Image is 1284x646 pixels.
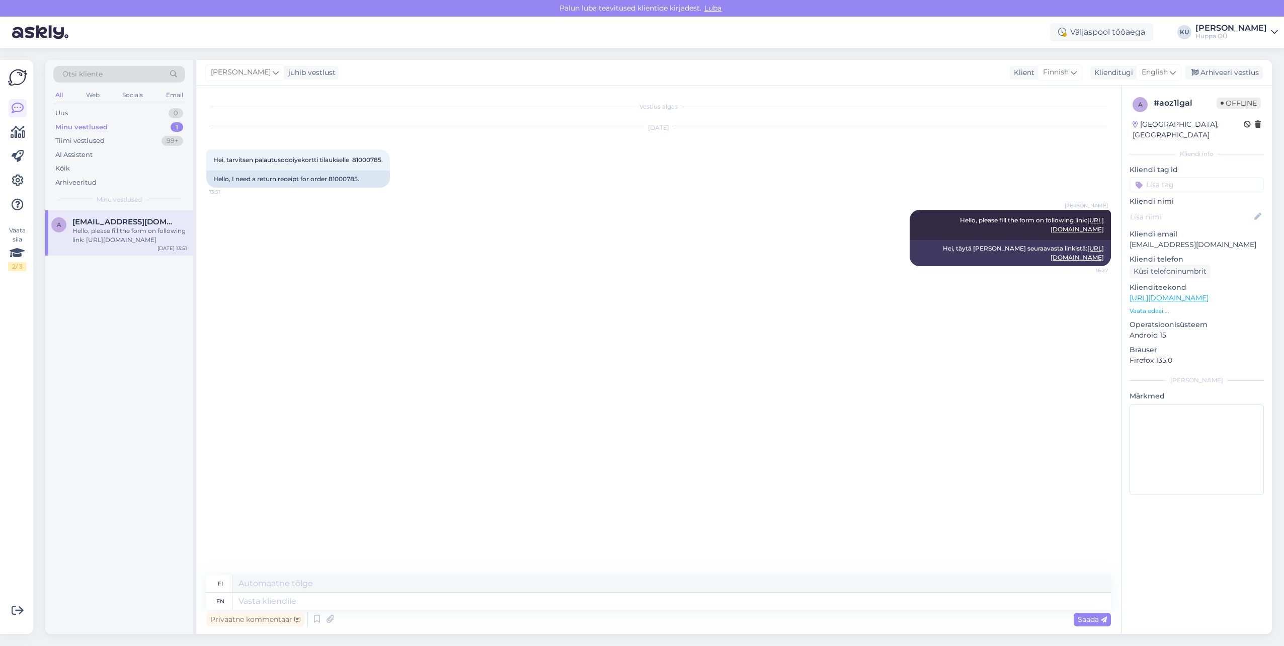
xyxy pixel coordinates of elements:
span: a [57,221,61,228]
div: # aoz1lgal [1154,97,1217,109]
span: [PERSON_NAME] [1065,202,1108,209]
div: 99+ [162,136,183,146]
span: Luba [701,4,725,13]
div: Email [164,89,185,102]
div: Väljaspool tööaega [1050,23,1153,41]
div: Hello, I need a return receipt for order 81000785. [206,171,390,188]
div: Vaata siia [8,226,26,271]
div: Socials [120,89,145,102]
p: Klienditeekond [1130,282,1264,293]
p: Operatsioonisüsteem [1130,319,1264,330]
p: Firefox 135.0 [1130,355,1264,366]
p: Kliendi nimi [1130,196,1264,207]
p: Kliendi tag'id [1130,165,1264,175]
div: Minu vestlused [55,122,108,132]
div: [DATE] [206,123,1111,132]
span: [PERSON_NAME] [211,67,271,78]
div: Arhiveeritud [55,178,97,188]
div: fi [218,575,223,592]
p: Brauser [1130,345,1264,355]
div: Vestlus algas [206,102,1111,111]
a: [URL][DOMAIN_NAME] [1130,293,1209,302]
p: Kliendi telefon [1130,254,1264,265]
span: 16:37 [1070,267,1108,274]
div: Küsi telefoninumbrit [1130,265,1211,278]
div: Klient [1010,67,1034,78]
span: a [1138,101,1143,108]
img: Askly Logo [8,68,27,87]
div: en [216,593,224,610]
span: Offline [1217,98,1261,109]
div: All [53,89,65,102]
div: Hello, please fill the form on following link: [URL][DOMAIN_NAME] [72,226,187,245]
span: Hello, please fill the form on following link: [960,216,1104,233]
p: [EMAIL_ADDRESS][DOMAIN_NAME] [1130,239,1264,250]
span: Hei, tarvitsen palautusodoiyekortti tilaukselle 81000785. [213,156,383,164]
div: Kõik [55,164,70,174]
div: [GEOGRAPHIC_DATA], [GEOGRAPHIC_DATA] [1133,119,1244,140]
div: Privaatne kommentaar [206,613,304,626]
span: Otsi kliente [62,69,103,79]
div: AI Assistent [55,150,93,160]
div: Web [84,89,102,102]
span: Saada [1078,615,1107,624]
input: Lisa tag [1130,177,1264,192]
p: Kliendi email [1130,229,1264,239]
p: Android 15 [1130,330,1264,341]
div: Hei, täytä [PERSON_NAME] seuraavasta linkistä: [910,240,1111,266]
div: 0 [169,108,183,118]
div: KU [1177,25,1191,39]
span: Finnish [1043,67,1069,78]
div: Arhiveeri vestlus [1185,66,1263,79]
div: Klienditugi [1090,67,1133,78]
span: Minu vestlused [97,195,142,204]
span: aan.lein@gmail.com [72,217,177,226]
div: [PERSON_NAME] [1195,24,1267,32]
div: Huppa OÜ [1195,32,1267,40]
a: [PERSON_NAME]Huppa OÜ [1195,24,1278,40]
input: Lisa nimi [1130,211,1252,222]
p: Märkmed [1130,391,1264,401]
span: 13:51 [209,188,247,196]
div: juhib vestlust [284,67,336,78]
div: [DATE] 13:51 [157,245,187,252]
div: Kliendi info [1130,149,1264,158]
div: [PERSON_NAME] [1130,376,1264,385]
p: Vaata edasi ... [1130,306,1264,315]
div: 2 / 3 [8,262,26,271]
div: 1 [171,122,183,132]
span: English [1142,67,1168,78]
div: Tiimi vestlused [55,136,105,146]
div: Uus [55,108,68,118]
